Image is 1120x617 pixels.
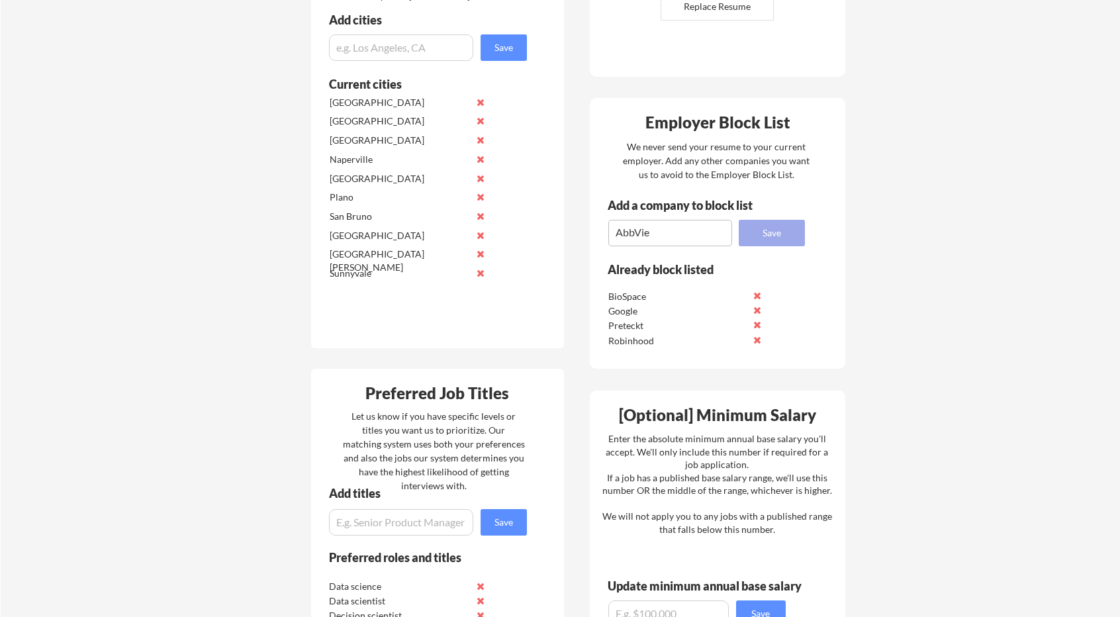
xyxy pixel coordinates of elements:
[481,509,527,536] button: Save
[608,334,748,348] div: Robinhood
[608,290,748,303] div: BioSpace
[330,248,469,273] div: [GEOGRAPHIC_DATA][PERSON_NAME]
[343,409,525,493] div: Let us know if you have specific levels or titles you want us to prioritize. Our matching system ...
[330,96,469,109] div: [GEOGRAPHIC_DATA]
[608,263,787,275] div: Already block listed
[314,385,561,401] div: Preferred Job Titles
[330,115,469,128] div: [GEOGRAPHIC_DATA]
[602,432,832,536] div: Enter the absolute minimum annual base salary you'll accept. We'll only include this number if re...
[330,172,469,185] div: [GEOGRAPHIC_DATA]
[330,191,469,204] div: Plano
[330,134,469,147] div: [GEOGRAPHIC_DATA]
[595,115,841,130] div: Employer Block List
[329,78,512,90] div: Current cities
[330,267,469,280] div: Sunnyvale
[608,305,748,318] div: Google
[329,509,473,536] input: E.g. Senior Product Manager
[329,487,516,499] div: Add titles
[608,319,748,332] div: Preteckt
[481,34,527,61] button: Save
[330,210,469,223] div: San Bruno
[329,34,473,61] input: e.g. Los Angeles, CA
[329,594,469,608] div: Data scientist
[329,580,469,593] div: Data science
[594,407,841,423] div: [Optional] Minimum Salary
[622,140,811,181] div: We never send your resume to your current employer. Add any other companies you want us to avoid ...
[330,153,469,166] div: Naperville
[329,14,530,26] div: Add cities
[330,229,469,242] div: [GEOGRAPHIC_DATA]
[608,199,773,211] div: Add a company to block list
[329,551,509,563] div: Preferred roles and titles
[608,580,806,592] div: Update minimum annual base salary
[739,220,805,246] button: Save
